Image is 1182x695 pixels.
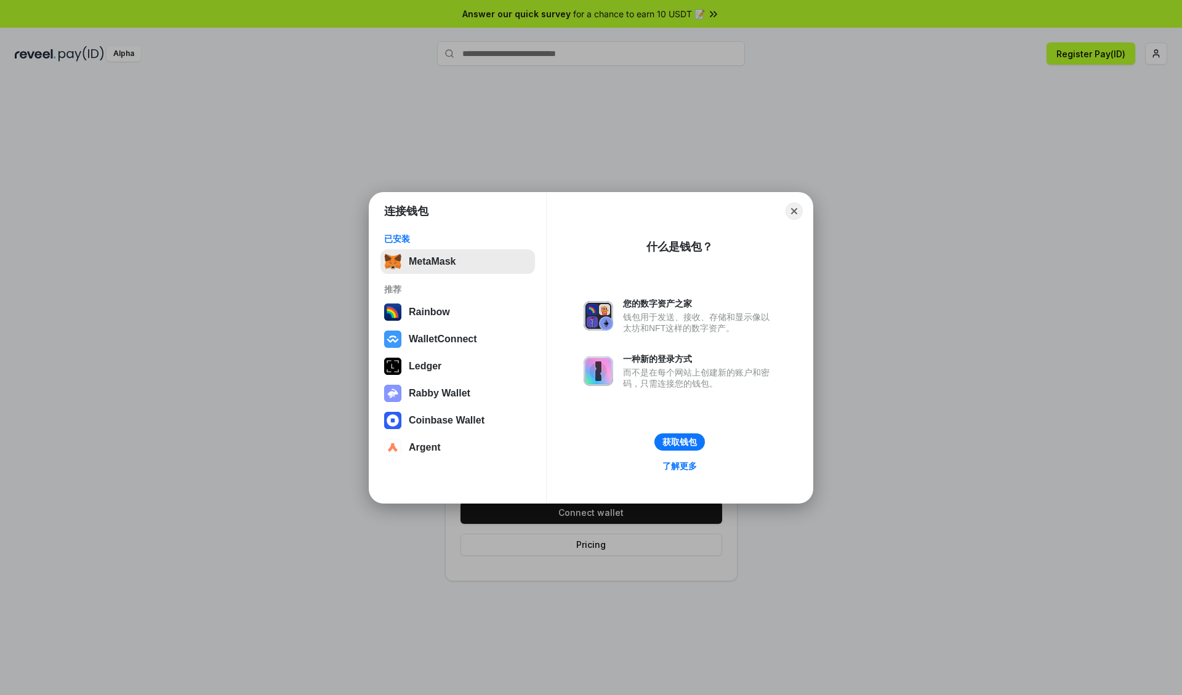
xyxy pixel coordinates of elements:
[623,353,776,364] div: 一种新的登录方式
[409,361,441,372] div: Ledger
[584,356,613,386] img: svg+xml,%3Csvg%20xmlns%3D%22http%3A%2F%2Fwww.w3.org%2F2000%2Fsvg%22%20fill%3D%22none%22%20viewBox...
[384,253,401,270] img: svg+xml,%3Csvg%20fill%3D%22none%22%20height%3D%2233%22%20viewBox%3D%220%200%2035%2033%22%20width%...
[654,433,705,451] button: 获取钱包
[380,354,535,379] button: Ledger
[623,367,776,389] div: 而不是在每个网站上创建新的账户和密码，只需连接您的钱包。
[646,239,713,254] div: 什么是钱包？
[662,436,697,448] div: 获取钱包
[380,249,535,274] button: MetaMask
[384,412,401,429] img: svg+xml,%3Csvg%20width%3D%2228%22%20height%3D%2228%22%20viewBox%3D%220%200%2028%2028%22%20fill%3D...
[662,460,697,472] div: 了解更多
[623,298,776,309] div: 您的数字资产之家
[380,435,535,460] button: Argent
[384,385,401,402] img: svg+xml,%3Csvg%20xmlns%3D%22http%3A%2F%2Fwww.w3.org%2F2000%2Fsvg%22%20fill%3D%22none%22%20viewBox...
[384,284,531,295] div: 推荐
[384,439,401,456] img: svg+xml,%3Csvg%20width%3D%2228%22%20height%3D%2228%22%20viewBox%3D%220%200%2028%2028%22%20fill%3D...
[380,408,535,433] button: Coinbase Wallet
[655,458,704,474] a: 了解更多
[786,203,803,220] button: Close
[409,334,477,345] div: WalletConnect
[384,303,401,321] img: svg+xml,%3Csvg%20width%3D%22120%22%20height%3D%22120%22%20viewBox%3D%220%200%20120%20120%22%20fil...
[409,442,441,453] div: Argent
[384,204,428,219] h1: 连接钱包
[623,311,776,334] div: 钱包用于发送、接收、存储和显示像以太坊和NFT这样的数字资产。
[409,388,470,399] div: Rabby Wallet
[409,307,450,318] div: Rainbow
[384,358,401,375] img: svg+xml,%3Csvg%20xmlns%3D%22http%3A%2F%2Fwww.w3.org%2F2000%2Fsvg%22%20width%3D%2228%22%20height%3...
[409,256,456,267] div: MetaMask
[584,301,613,331] img: svg+xml,%3Csvg%20xmlns%3D%22http%3A%2F%2Fwww.w3.org%2F2000%2Fsvg%22%20fill%3D%22none%22%20viewBox...
[384,331,401,348] img: svg+xml,%3Csvg%20width%3D%2228%22%20height%3D%2228%22%20viewBox%3D%220%200%2028%2028%22%20fill%3D...
[380,327,535,352] button: WalletConnect
[380,381,535,406] button: Rabby Wallet
[384,233,531,244] div: 已安装
[380,300,535,324] button: Rainbow
[409,415,484,426] div: Coinbase Wallet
